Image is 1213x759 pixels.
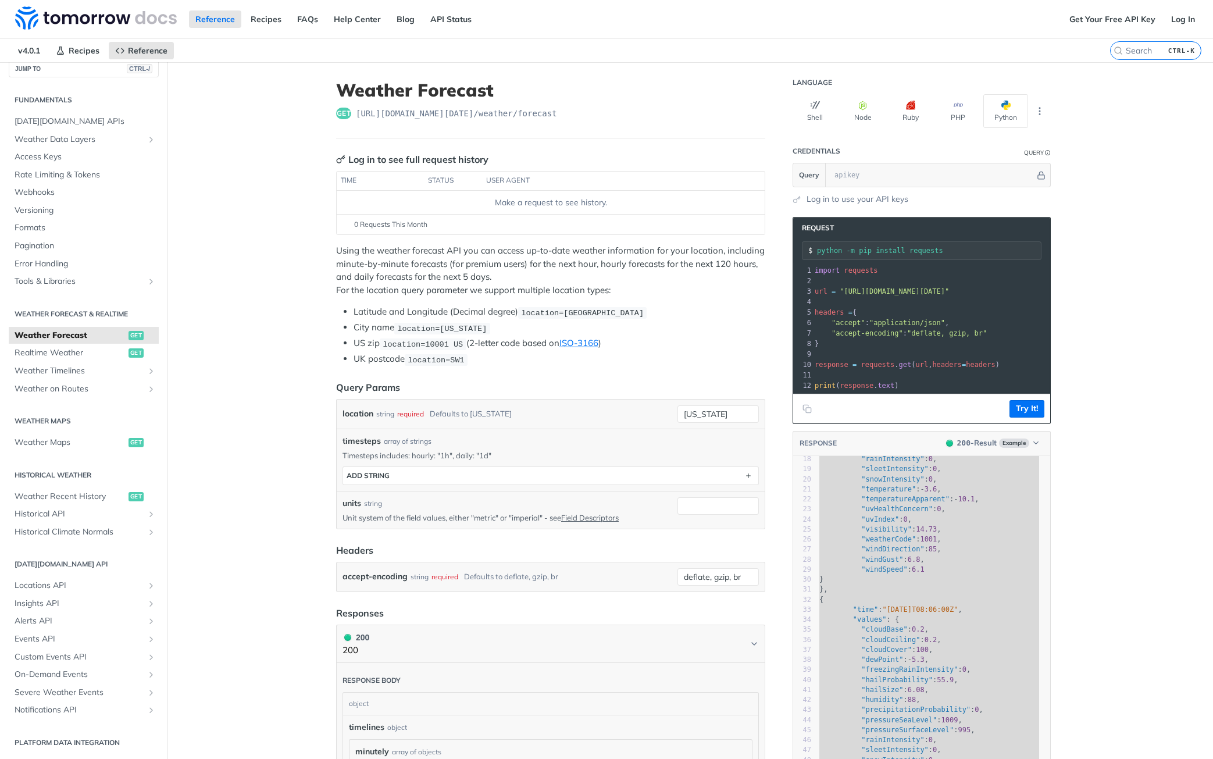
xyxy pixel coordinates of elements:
[129,492,144,501] span: get
[815,340,819,348] span: }
[128,45,167,56] span: Reference
[343,693,755,715] div: object
[819,615,899,623] span: : {
[999,439,1029,448] span: Example
[1035,169,1047,181] button: Hide
[793,307,813,318] div: 5
[861,565,907,573] span: "windSpeed"
[819,585,828,593] span: },
[793,147,840,156] div: Credentials
[793,484,811,494] div: 21
[147,135,156,144] button: Show subpages for Weather Data Layers
[819,545,941,553] span: : ,
[147,670,156,679] button: Show subpages for On-Demand Events
[424,172,482,190] th: status
[861,475,924,483] span: "snowIntensity"
[408,355,464,364] span: location=SW1
[954,495,958,503] span: -
[291,10,324,28] a: FAQs
[793,464,811,474] div: 19
[390,10,421,28] a: Blog
[9,148,159,166] a: Access Keys
[9,488,159,505] a: Weather Recent Historyget
[384,436,431,447] div: array of strings
[819,565,925,573] span: :
[336,244,765,297] p: Using the weather forecast API you can access up-to-date weather information for your location, i...
[15,365,144,377] span: Weather Timelines
[521,308,644,317] span: location=[GEOGRAPHIC_DATA]
[793,585,811,594] div: 31
[9,630,159,648] a: Events APIShow subpages for Events API
[9,559,159,569] h2: [DATE][DOMAIN_NAME] API
[793,515,811,525] div: 24
[9,327,159,344] a: Weather Forecastget
[861,555,903,564] span: "windGust"
[15,615,144,627] span: Alerts API
[793,370,813,380] div: 11
[815,308,844,316] span: headers
[336,108,351,119] span: get
[793,328,813,338] div: 7
[793,297,813,307] div: 4
[861,505,933,513] span: "uvHealthConcern"
[431,568,458,585] div: required
[356,108,557,119] span: https://api.tomorrow.io/v4/weather/forecast
[861,361,895,369] span: requests
[793,276,813,286] div: 2
[861,495,950,503] span: "temperatureApparent"
[15,508,144,520] span: Historical API
[9,612,159,630] a: Alerts APIShow subpages for Alerts API
[819,596,823,604] span: {
[819,515,912,523] span: : ,
[940,437,1044,449] button: 200200-ResultExample
[15,151,156,163] span: Access Keys
[916,646,929,654] span: 100
[9,273,159,290] a: Tools & LibrariesShow subpages for Tools & Libraries
[815,319,949,327] span: : ,
[15,258,156,270] span: Error Handling
[912,655,925,664] span: 5.3
[9,684,159,701] a: Severe Weather EventsShow subpages for Severe Weather Events
[815,329,987,337] span: :
[336,80,765,101] h1: Weather Forecast
[9,202,159,219] a: Versioning
[861,525,912,533] span: "visibility"
[793,94,837,128] button: Shell
[9,577,159,594] a: Locations APIShow subpages for Locations API
[15,169,156,181] span: Rate Limiting & Tokens
[15,187,156,198] span: Webhooks
[957,437,997,449] div: - Result
[853,615,887,623] span: "values"
[336,606,384,620] div: Responses
[793,359,813,370] div: 10
[397,405,424,422] div: required
[815,361,848,369] span: response
[343,497,361,509] label: units
[793,635,811,645] div: 36
[832,329,903,337] span: "accept-encoding"
[15,330,126,341] span: Weather Forecast
[793,665,811,675] div: 39
[815,287,827,295] span: url
[793,380,813,391] div: 12
[819,485,941,493] span: : ,
[832,319,865,327] span: "accept"
[929,545,937,553] span: 85
[1165,10,1201,28] a: Log In
[888,94,933,128] button: Ruby
[15,222,156,234] span: Formats
[799,170,819,180] span: Query
[327,10,387,28] a: Help Center
[819,475,937,483] span: : ,
[819,665,971,674] span: : ,
[343,644,369,657] p: 200
[819,555,925,564] span: : ,
[1165,45,1198,56] kbd: CTRL-K
[840,287,949,295] span: "[URL][DOMAIN_NAME][DATE]"
[819,465,941,473] span: : ,
[793,525,811,534] div: 25
[840,382,873,390] span: response
[957,439,971,447] span: 200
[129,331,144,340] span: get
[9,505,159,523] a: Historical APIShow subpages for Historical API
